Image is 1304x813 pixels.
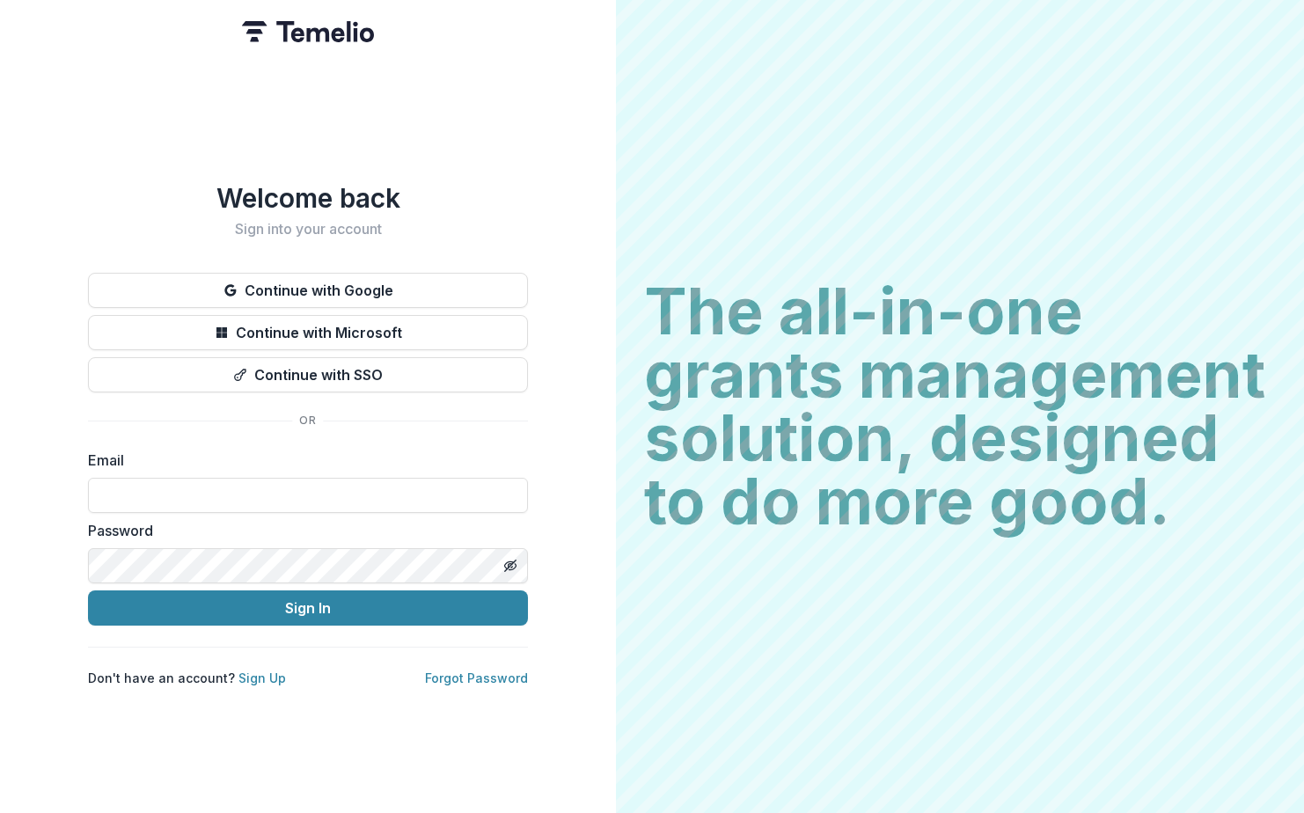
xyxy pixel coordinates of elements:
[242,21,374,42] img: Temelio
[496,552,524,580] button: Toggle password visibility
[238,670,286,685] a: Sign Up
[88,315,528,350] button: Continue with Microsoft
[88,669,286,687] p: Don't have an account?
[88,357,528,392] button: Continue with SSO
[88,520,517,541] label: Password
[425,670,528,685] a: Forgot Password
[88,450,517,471] label: Email
[88,182,528,214] h1: Welcome back
[88,590,528,626] button: Sign In
[88,273,528,308] button: Continue with Google
[88,221,528,238] h2: Sign into your account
